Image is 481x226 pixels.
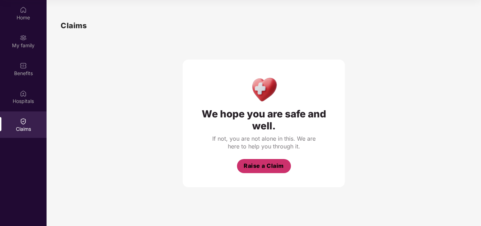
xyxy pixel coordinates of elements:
img: svg+xml;base64,PHN2ZyBpZD0iSG9zcGl0YWxzIiB4bWxucz0iaHR0cDovL3d3dy53My5vcmcvMjAwMC9zdmciIHdpZHRoPS... [20,90,27,97]
h1: Claims [61,20,87,31]
img: svg+xml;base64,PHN2ZyBpZD0iQ2xhaW0iIHhtbG5zPSJodHRwOi8vd3d3LnczLm9yZy8yMDAwL3N2ZyIgd2lkdGg9IjIwIi... [20,118,27,125]
img: svg+xml;base64,PHN2ZyB3aWR0aD0iMjAiIGhlaWdodD0iMjAiIHZpZXdCb3g9IjAgMCAyMCAyMCIgZmlsbD0ibm9uZSIgeG... [20,34,27,41]
img: svg+xml;base64,PHN2ZyBpZD0iSG9tZSIgeG1sbnM9Imh0dHA6Ly93d3cudzMub3JnLzIwMDAvc3ZnIiB3aWR0aD0iMjAiIG... [20,6,27,13]
div: If not, you are not alone in this. We are here to help you through it. [211,135,317,150]
img: Health Care [249,74,279,104]
img: svg+xml;base64,PHN2ZyBpZD0iQmVuZWZpdHMiIHhtbG5zPSJodHRwOi8vd3d3LnczLm9yZy8yMDAwL3N2ZyIgd2lkdGg9Ij... [20,62,27,69]
button: Raise a Claim [237,159,291,173]
span: Raise a Claim [244,161,284,170]
div: We hope you are safe and well. [197,108,331,132]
